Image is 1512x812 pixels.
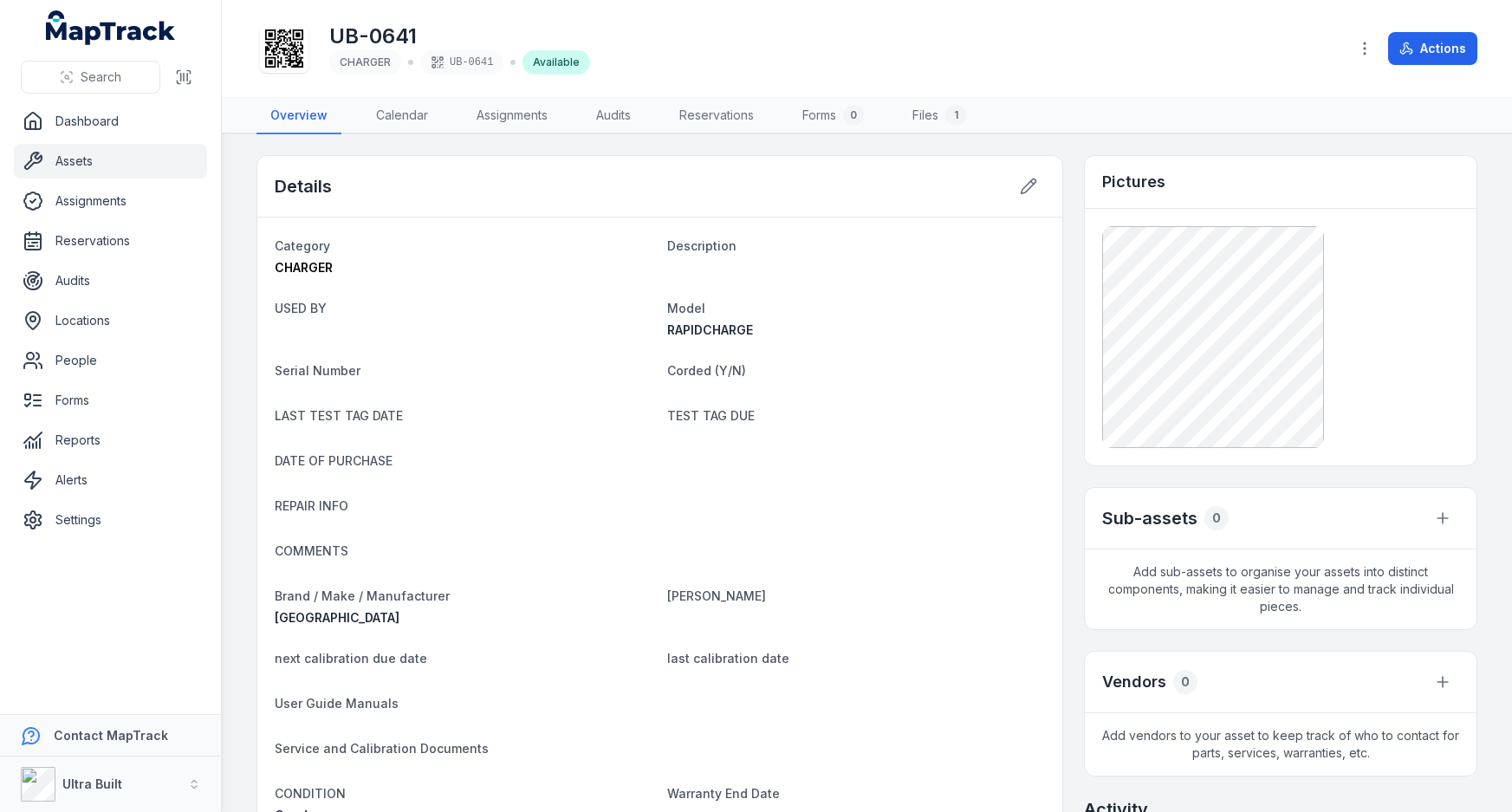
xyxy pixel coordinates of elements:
[843,105,864,126] div: 0
[665,98,768,134] a: Reservations
[463,98,561,134] a: Assignments
[81,68,121,86] span: Search
[54,728,168,743] strong: Contact MapTrack
[1102,506,1197,530] h2: Sub-assets
[1102,170,1165,194] h3: Pictures
[275,543,348,558] span: COMMENTS
[14,383,207,418] a: Forms
[14,144,207,179] a: Assets
[582,98,645,134] a: Audits
[275,786,346,801] span: CONDITION
[788,98,878,134] a: Forms0
[275,174,332,198] h2: Details
[256,98,341,134] a: Overview
[667,322,753,337] span: RAPIDCHARGE
[420,50,503,75] div: UB-0641
[275,610,399,625] span: [GEOGRAPHIC_DATA]
[62,776,122,791] strong: Ultra Built
[14,423,207,458] a: Reports
[945,105,966,126] div: 1
[275,696,399,711] span: User Guide Manuals
[1085,713,1476,776] span: Add vendors to your asset to keep track of who to contact for parts, services, warranties, etc.
[1204,506,1229,530] div: 0
[275,588,450,603] span: Brand / Make / Manufacturer
[667,238,737,253] span: Description
[362,98,442,134] a: Calendar
[1085,549,1476,629] span: Add sub-assets to organise your assets into distinct components, making it easier to manage and t...
[275,363,360,378] span: Serial Number
[275,301,327,315] span: USED BY
[329,23,590,50] h1: UB-0641
[340,55,391,68] span: CHARGER
[14,463,207,497] a: Alerts
[667,301,705,315] span: Model
[14,224,207,258] a: Reservations
[14,184,207,218] a: Assignments
[14,303,207,338] a: Locations
[275,260,333,275] span: CHARGER
[275,651,427,666] span: next calibration due date
[275,238,330,253] span: Category
[14,503,207,537] a: Settings
[667,651,789,666] span: last calibration date
[46,10,176,45] a: MapTrack
[14,104,207,139] a: Dashboard
[1388,32,1477,65] button: Actions
[275,741,489,756] span: Service and Calibration Documents
[275,498,348,513] span: REPAIR INFO
[667,408,755,423] span: TEST TAG DUE
[275,453,393,468] span: DATE OF PURCHASE
[522,50,590,75] div: Available
[14,263,207,298] a: Audits
[667,786,780,801] span: Warranty End Date
[1173,670,1197,694] div: 0
[21,61,160,94] button: Search
[14,343,207,378] a: People
[667,588,766,603] span: [PERSON_NAME]
[1102,670,1166,694] h3: Vendors
[667,363,746,378] span: Corded (Y/N)
[275,408,403,423] span: LAST TEST TAG DATE
[899,98,980,134] a: Files1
